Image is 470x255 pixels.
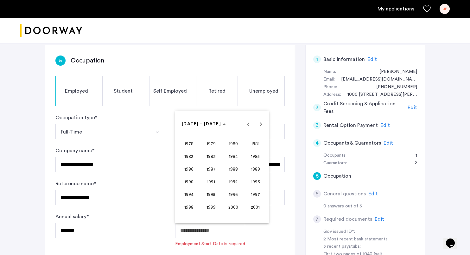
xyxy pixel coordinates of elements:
span: 1982 [179,151,199,162]
button: 1995 [200,188,222,201]
button: 1986 [178,163,200,175]
span: 2001 [245,201,265,213]
button: 1981 [244,137,266,150]
span: 1987 [201,163,221,175]
span: 1978 [179,138,199,149]
span: 1995 [201,189,221,200]
button: 1991 [200,175,222,188]
button: 1983 [200,150,222,163]
span: 1979 [201,138,221,149]
iframe: chat widget [443,230,464,249]
span: 1998 [179,201,199,213]
button: 1997 [244,188,266,201]
span: 1981 [245,138,265,149]
button: 1989 [244,163,266,175]
span: 1989 [245,163,265,175]
button: Previous 24 years [242,118,255,130]
span: 1988 [223,163,243,175]
span: 1994 [179,189,199,200]
span: 1999 [201,201,221,213]
span: 1992 [223,176,243,187]
span: 1991 [201,176,221,187]
span: 2000 [223,201,243,213]
button: 1984 [222,150,244,163]
button: 1987 [200,163,222,175]
span: [DATE] – [DATE] [182,122,221,126]
button: 2001 [244,201,266,213]
button: 2000 [222,201,244,213]
span: 1993 [245,176,265,187]
button: 1999 [200,201,222,213]
span: 1996 [223,189,243,200]
span: 1984 [223,151,243,162]
button: 1992 [222,175,244,188]
span: 1986 [179,163,199,175]
button: 1980 [222,137,244,150]
button: 1998 [178,201,200,213]
button: 1982 [178,150,200,163]
span: 1980 [223,138,243,149]
button: 1990 [178,175,200,188]
button: 1993 [244,175,266,188]
span: 1983 [201,151,221,162]
button: 1978 [178,137,200,150]
button: 1985 [244,150,266,163]
button: Choose date [179,118,228,130]
span: 1985 [245,151,265,162]
button: 1994 [178,188,200,201]
button: Next 24 years [255,118,267,130]
button: 1988 [222,163,244,175]
span: 1997 [245,189,265,200]
button: 1979 [200,137,222,150]
button: 1996 [222,188,244,201]
span: 1990 [179,176,199,187]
